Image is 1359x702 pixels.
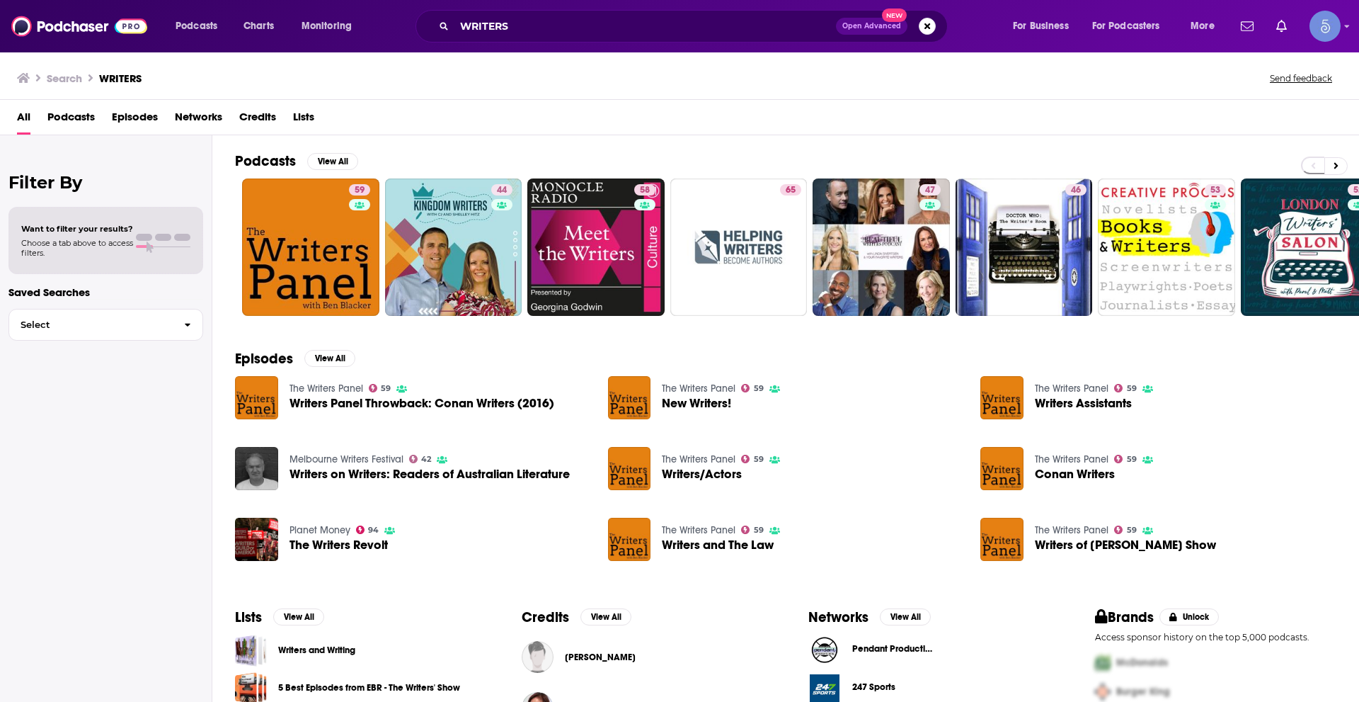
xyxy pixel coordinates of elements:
[808,635,1050,667] a: Pendant Productions logoPendant Productions
[1114,384,1137,392] a: 59
[522,641,554,673] img: Raida Maisa
[1116,686,1170,698] span: Burger King
[17,106,30,135] a: All
[1235,14,1259,38] a: Show notifications dropdown
[1089,648,1116,677] img: First Pro Logo
[1210,183,1220,198] span: 53
[608,447,651,490] img: Writers/Actors
[278,680,460,696] a: 5 Best Episodes from EBR - The Writers' Show
[47,106,95,135] span: Podcasts
[754,527,764,533] span: 59
[278,642,355,658] a: Writers and Writing
[9,320,173,329] span: Select
[522,608,569,626] h2: Credits
[421,456,431,463] span: 42
[1309,11,1341,42] img: User Profile
[852,681,895,693] span: 247 Sports
[1114,526,1137,534] a: 59
[880,608,931,625] button: View All
[368,527,379,533] span: 94
[1181,15,1232,38] button: open menu
[1271,14,1292,38] a: Show notifications dropdown
[385,179,522,316] a: 44
[289,468,570,480] span: Writers on Writers: Readers of Australian Literature
[1035,383,1108,395] a: The Writers Panel
[980,376,1023,419] img: Writers Assistants
[1266,72,1336,84] button: Send feedback
[11,13,147,40] img: Podchaser - Follow, Share and Rate Podcasts
[235,518,278,561] img: The Writers Revolt
[1116,657,1168,669] span: McDonalds
[1191,16,1215,36] span: More
[289,397,554,409] a: Writers Panel Throwback: Conan Writers (2016)
[235,376,278,419] a: Writers Panel Throwback: Conan Writers (2016)
[1127,527,1137,533] span: 59
[1065,184,1086,196] a: 46
[1309,11,1341,42] button: Show profile menu
[289,539,388,551] a: The Writers Revolt
[662,539,774,551] a: Writers and The Law
[852,643,940,655] span: Pendant Productions
[369,384,391,392] a: 59
[741,526,764,534] a: 59
[235,350,355,368] a: EpisodesView All
[634,184,655,196] a: 58
[1114,455,1137,463] a: 59
[1127,385,1137,392] span: 59
[670,179,808,316] a: 65
[1092,16,1160,36] span: For Podcasters
[1035,397,1132,409] a: Writers Assistants
[235,152,296,170] h2: Podcasts
[565,652,636,663] span: [PERSON_NAME]
[1095,632,1336,642] p: Access sponsor history on the top 5,000 podcasts.
[842,23,901,30] span: Open Advanced
[235,447,278,490] a: Writers on Writers: Readers of Australian Literature
[527,179,665,316] a: 58
[8,285,203,299] p: Saved Searches
[1205,184,1226,196] a: 53
[608,376,651,419] img: New Writers!
[1013,16,1069,36] span: For Business
[662,468,742,480] a: Writers/Actors
[1035,539,1216,551] span: Writers of [PERSON_NAME] Show
[741,455,764,463] a: 59
[293,106,314,135] span: Lists
[112,106,158,135] a: Episodes
[882,9,907,22] span: New
[307,153,358,170] button: View All
[608,518,651,561] img: Writers and The Law
[1035,468,1115,480] span: Conan Writers
[1035,539,1216,551] a: Writers of Kroll Show
[925,183,935,198] span: 47
[8,172,203,193] h2: Filter By
[1071,183,1081,198] span: 46
[304,350,355,367] button: View All
[662,397,731,409] span: New Writers!
[1095,608,1154,626] h2: Brands
[491,184,512,196] a: 44
[1035,524,1108,536] a: The Writers Panel
[741,384,764,392] a: 59
[235,608,262,626] h2: Lists
[21,224,133,234] span: Want to filter your results?
[175,106,222,135] a: Networks
[235,350,293,368] h2: Episodes
[786,183,796,198] span: 65
[273,608,324,625] button: View All
[580,608,631,625] button: View All
[355,183,365,198] span: 59
[780,184,801,196] a: 65
[409,455,432,463] a: 42
[980,518,1023,561] img: Writers of Kroll Show
[813,179,950,316] a: 47
[99,72,142,85] h3: WRITERS
[243,16,274,36] span: Charts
